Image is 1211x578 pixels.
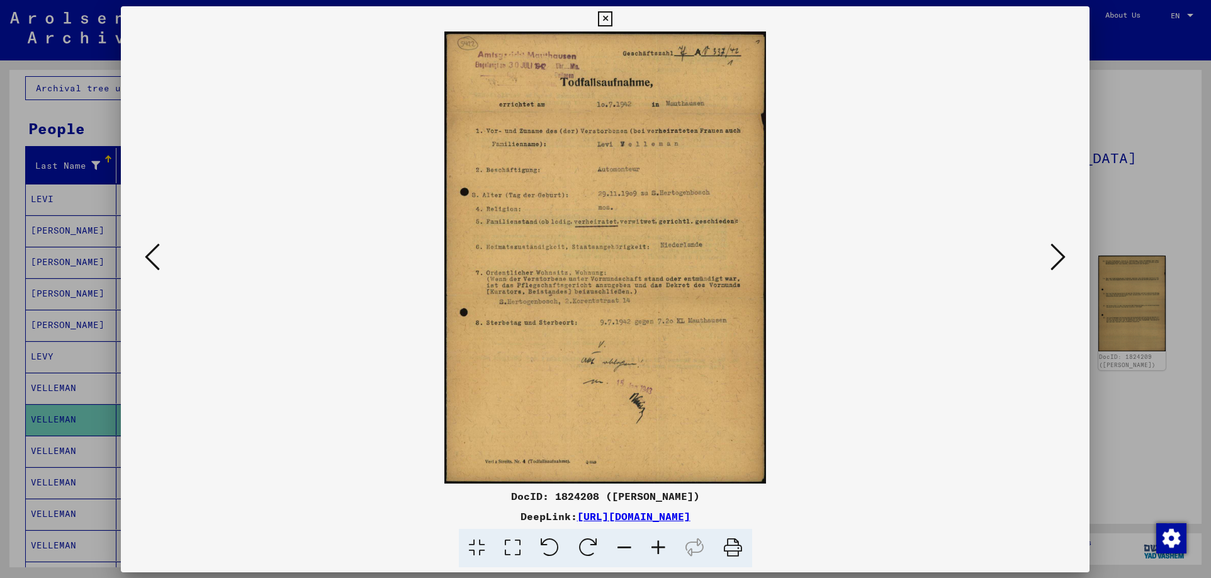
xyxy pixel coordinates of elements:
div: DeepLink: [121,509,1090,524]
div: DocID: 1824208 ([PERSON_NAME]) [121,489,1090,504]
div: Change consent [1156,523,1186,553]
img: Change consent [1156,523,1186,553]
a: [URL][DOMAIN_NAME] [577,510,690,523]
img: 001.jpg [164,31,1047,484]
